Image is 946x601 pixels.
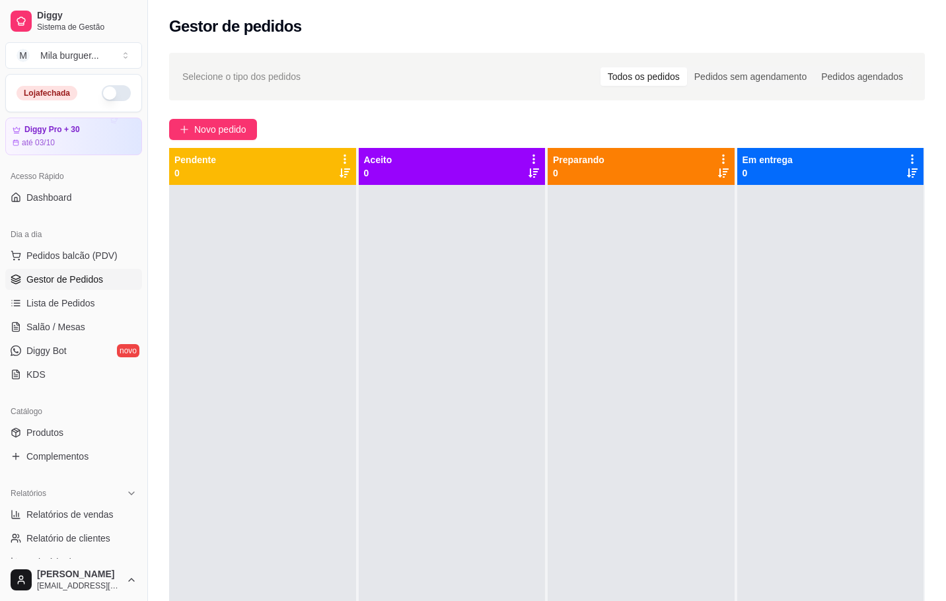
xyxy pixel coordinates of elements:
[600,67,687,86] div: Todos os pedidos
[174,166,216,180] p: 0
[5,293,142,314] a: Lista de Pedidos
[5,564,142,596] button: [PERSON_NAME][EMAIL_ADDRESS][DOMAIN_NAME]
[174,153,216,166] p: Pendente
[5,316,142,337] a: Salão / Mesas
[169,119,257,140] button: Novo pedido
[5,118,142,155] a: Diggy Pro + 30até 03/10
[5,504,142,525] a: Relatórios de vendas
[22,137,55,148] article: até 03/10
[180,125,189,134] span: plus
[169,16,302,37] h2: Gestor de pedidos
[182,69,301,84] span: Selecione o tipo dos pedidos
[26,555,106,569] span: Relatório de mesas
[5,269,142,290] a: Gestor de Pedidos
[5,224,142,245] div: Dia a dia
[5,401,142,422] div: Catálogo
[26,426,63,439] span: Produtos
[17,49,30,62] span: M
[26,368,46,381] span: KDS
[687,67,814,86] div: Pedidos sem agendamento
[37,22,137,32] span: Sistema de Gestão
[5,245,142,266] button: Pedidos balcão (PDV)
[743,153,793,166] p: Em entrega
[5,528,142,549] a: Relatório de clientes
[17,86,77,100] div: Loja fechada
[37,569,121,581] span: [PERSON_NAME]
[26,273,103,286] span: Gestor de Pedidos
[26,320,85,334] span: Salão / Mesas
[37,10,137,22] span: Diggy
[553,166,604,180] p: 0
[364,166,392,180] p: 0
[40,49,99,62] div: Mila burguer ...
[26,508,114,521] span: Relatórios de vendas
[5,5,142,37] a: DiggySistema de Gestão
[5,364,142,385] a: KDS
[814,67,910,86] div: Pedidos agendados
[5,42,142,69] button: Select a team
[5,422,142,443] a: Produtos
[26,297,95,310] span: Lista de Pedidos
[26,450,89,463] span: Complementos
[26,191,72,204] span: Dashboard
[102,85,131,101] button: Alterar Status
[24,125,80,135] article: Diggy Pro + 30
[743,166,793,180] p: 0
[364,153,392,166] p: Aceito
[553,153,604,166] p: Preparando
[5,340,142,361] a: Diggy Botnovo
[11,488,46,499] span: Relatórios
[5,187,142,208] a: Dashboard
[5,166,142,187] div: Acesso Rápido
[26,532,110,545] span: Relatório de clientes
[37,581,121,591] span: [EMAIL_ADDRESS][DOMAIN_NAME]
[26,249,118,262] span: Pedidos balcão (PDV)
[194,122,246,137] span: Novo pedido
[5,551,142,573] a: Relatório de mesas
[26,344,67,357] span: Diggy Bot
[5,446,142,467] a: Complementos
